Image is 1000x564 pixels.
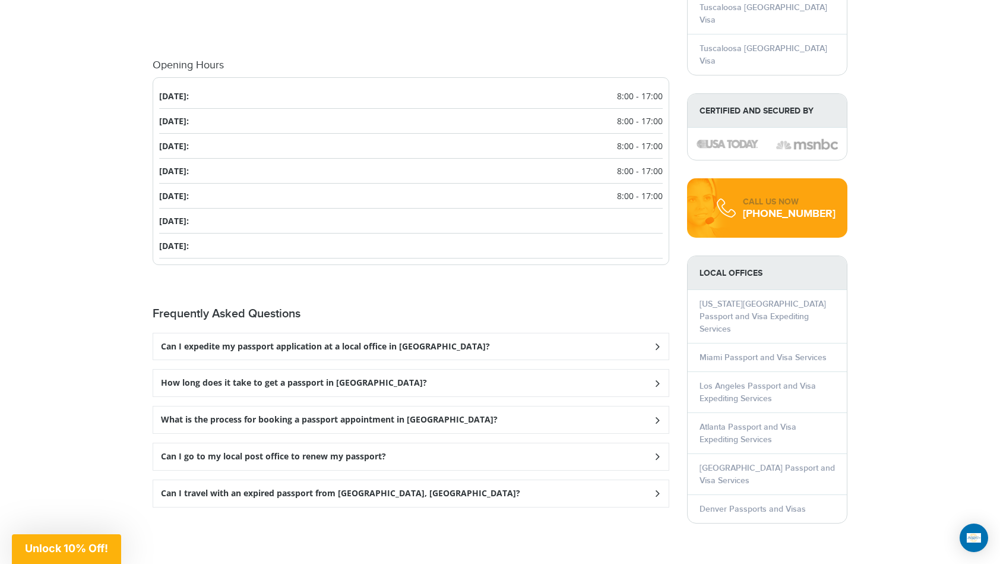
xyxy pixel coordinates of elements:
strong: LOCAL OFFICES [688,256,847,290]
a: [US_STATE][GEOGRAPHIC_DATA] Passport and Visa Expediting Services [700,299,826,334]
div: CALL US NOW [743,196,836,208]
a: [GEOGRAPHIC_DATA] Passport and Visa Services [700,463,835,486]
li: [DATE]: [159,184,663,209]
img: image description [697,140,758,148]
h3: How long does it take to get a passport in [GEOGRAPHIC_DATA]? [161,378,427,388]
strong: Certified and Secured by [688,94,847,128]
a: Los Angeles Passport and Visa Expediting Services [700,381,816,404]
li: [DATE]: [159,209,663,234]
div: Unlock 10% Off! [12,534,121,564]
li: [DATE]: [159,159,663,184]
li: [DATE]: [159,234,663,259]
h3: What is the process for booking a passport appointment in [GEOGRAPHIC_DATA]? [161,415,498,425]
a: Denver Passports and Visas [700,504,806,514]
li: [DATE]: [159,109,663,134]
div: Open Intercom Messenger [960,524,988,552]
span: 8:00 - 17:00 [617,90,663,102]
a: Atlanta Passport and Visa Expediting Services [700,422,796,445]
span: Unlock 10% Off! [25,542,108,554]
div: [PHONE_NUMBER] [743,208,836,220]
h4: Opening Hours [153,59,669,71]
a: Tuscaloosa [GEOGRAPHIC_DATA] Visa [700,2,827,25]
h3: Can I go to my local post office to renew my passport? [161,452,386,462]
h2: Frequently Asked Questions [153,307,669,321]
a: Tuscaloosa [GEOGRAPHIC_DATA] Visa [700,43,827,66]
span: 8:00 - 17:00 [617,165,663,177]
h3: Can I expedite my passport application at a local office in [GEOGRAPHIC_DATA]? [161,342,490,352]
a: Miami Passport and Visa Services [700,352,827,363]
span: 8:00 - 17:00 [617,140,663,152]
span: 8:00 - 17:00 [617,115,663,127]
li: [DATE]: [159,84,663,109]
h3: Can I travel with an expired passport from [GEOGRAPHIC_DATA], [GEOGRAPHIC_DATA]? [161,489,520,499]
img: image description [776,137,838,152]
span: 8:00 - 17:00 [617,190,663,202]
li: [DATE]: [159,134,663,159]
